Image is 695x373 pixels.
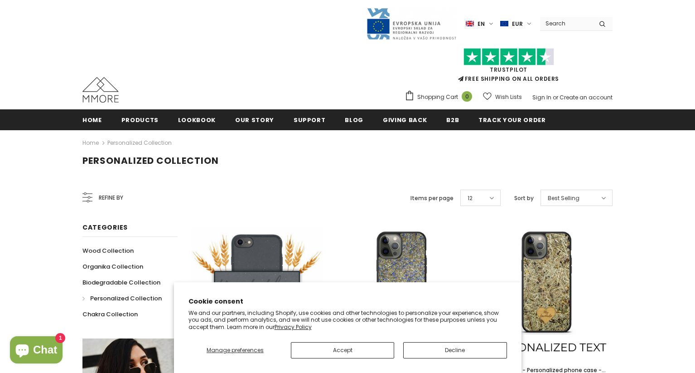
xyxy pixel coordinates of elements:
a: Javni Razpis [366,20,457,27]
p: We and our partners, including Shopify, use cookies and other technologies to personalize your ex... [188,309,507,331]
span: Products [121,116,159,124]
a: support [294,109,326,130]
span: Shopping Cart [417,93,458,102]
a: Track your order [478,109,545,130]
a: Trustpilot [490,66,527,74]
span: FREE SHIPPING ON ALL ORDERS [405,52,613,83]
button: Manage preferences [188,342,282,358]
a: Personalized Collection [82,290,162,306]
span: Categories [82,223,128,232]
button: Decline [403,342,507,358]
a: Our Story [235,109,274,130]
span: Track your order [478,116,545,124]
span: Manage preferences [207,346,264,354]
img: Javni Razpis [366,7,457,40]
span: Lookbook [178,116,216,124]
span: or [553,93,558,101]
a: Lookbook [178,109,216,130]
a: Create an account [560,93,613,101]
a: Organika Collection [82,259,143,275]
a: Chakra Collection [82,306,138,322]
a: Shopping Cart 0 [405,90,477,104]
span: Wish Lists [495,93,522,102]
a: Home [82,137,99,148]
a: Personalized Collection [107,139,172,147]
a: Products [121,109,159,130]
a: Sign In [532,93,551,101]
span: Biodegradable Collection [82,278,160,287]
span: Refine by [99,193,123,203]
label: Sort by [514,194,534,203]
img: MMORE Cases [82,77,119,103]
a: Blog [345,109,363,130]
a: Privacy Policy [275,323,312,331]
a: Giving back [383,109,427,130]
img: i-lang-1.png [466,20,474,28]
span: Home [82,116,102,124]
a: Biodegradable Collection [82,275,160,290]
span: Organika Collection [82,262,143,271]
button: Accept [291,342,394,358]
span: Personalized Collection [90,294,162,303]
a: B2B [446,109,459,130]
span: Blog [345,116,363,124]
span: B2B [446,116,459,124]
span: Wood Collection [82,246,134,255]
label: Items per page [410,194,454,203]
span: 12 [468,194,473,203]
input: Search Site [540,17,592,30]
span: Best Selling [548,194,579,203]
span: Giving back [383,116,427,124]
span: EUR [512,20,523,29]
a: Wish Lists [483,89,522,105]
a: Home [82,109,102,130]
img: Trust Pilot Stars [463,48,554,66]
span: Personalized Collection [82,154,219,167]
a: Wood Collection [82,243,134,259]
h2: Cookie consent [188,297,507,306]
span: en [478,20,485,29]
inbox-online-store-chat: Shopify online store chat [7,336,65,366]
span: support [294,116,326,124]
span: Our Story [235,116,274,124]
span: Chakra Collection [82,310,138,319]
span: 0 [462,91,472,102]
